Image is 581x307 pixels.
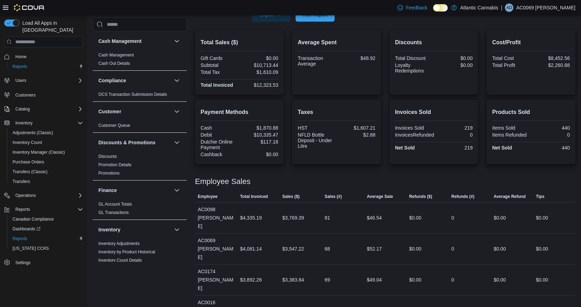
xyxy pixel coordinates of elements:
[7,167,86,177] button: Transfers (Classic)
[532,125,570,131] div: 440
[7,128,86,138] button: Adjustments (Classic)
[7,177,86,186] button: Transfers
[98,241,140,246] a: Inventory Adjustments
[452,214,454,222] div: 0
[13,159,44,165] span: Purchase Orders
[98,187,117,194] h3: Finance
[7,138,86,147] button: Inventory Count
[435,125,472,131] div: 219
[406,4,427,11] span: Feedback
[241,69,278,75] div: $1,610.09
[1,258,86,268] button: Settings
[367,214,382,222] div: $46.54
[98,61,130,66] a: Cash Out Details
[98,52,134,58] span: Cash Management
[437,132,472,138] div: 0
[14,4,45,11] img: Cova
[195,264,237,295] div: AC0174 [PERSON_NAME]
[10,225,43,233] a: Dashboards
[241,62,278,68] div: $10,713.44
[98,258,142,263] a: Inventory Count Details
[13,76,29,85] button: Users
[395,38,473,47] h2: Discounts
[395,62,432,74] div: Loyalty Redemptions
[98,77,171,84] button: Compliance
[7,214,86,224] button: Canadian Compliance
[98,249,155,255] span: Inventory by Product Historical
[13,236,27,241] span: Reports
[298,38,375,47] h2: Average Spent
[173,186,181,194] button: Finance
[338,125,375,131] div: $1,607.21
[435,145,472,151] div: 219
[93,51,187,70] div: Cash Management
[282,194,299,199] span: Sales ($)
[98,38,171,45] button: Cash Management
[98,92,167,97] span: OCS Transaction Submission Details
[13,179,30,184] span: Transfers
[13,205,33,214] button: Reports
[409,245,421,253] div: $0.00
[98,139,155,146] h3: Discounts & Promotions
[10,129,56,137] a: Adjustments (Classic)
[282,245,304,253] div: $3,547.22
[298,108,375,116] h2: Taxes
[325,194,342,199] span: Sales (#)
[494,194,526,199] span: Average Refund
[536,245,548,253] div: $0.00
[241,55,278,61] div: $0.00
[198,194,218,199] span: Employee
[10,129,83,137] span: Adjustments (Classic)
[494,214,506,222] div: $0.00
[93,121,187,132] div: Customer
[13,216,54,222] span: Canadian Compliance
[367,245,382,253] div: $52.17
[492,132,529,138] div: Items Refunded
[536,276,548,284] div: $0.00
[98,202,132,207] a: GL Account Totals
[13,52,83,61] span: Home
[13,169,47,175] span: Transfers (Classic)
[452,194,475,199] span: Refunds (#)
[395,132,434,138] div: InvoicesRefunded
[13,64,27,69] span: Reports
[13,53,29,61] a: Home
[98,210,129,215] span: GL Transactions
[492,55,529,61] div: Total Cost
[298,125,335,131] div: HST
[492,125,529,131] div: Items Sold
[13,191,83,200] span: Operations
[10,148,68,156] a: Inventory Manager (Classic)
[13,119,35,127] button: Inventory
[395,1,430,15] a: Feedback
[241,139,278,145] div: $117.18
[173,37,181,45] button: Cash Management
[4,49,83,286] nav: Complex example
[98,123,130,128] a: Customer Queue
[15,260,30,266] span: Settings
[435,62,472,68] div: $0.00
[494,276,506,284] div: $0.00
[15,207,30,212] span: Reports
[173,107,181,116] button: Customer
[7,244,86,253] button: [US_STATE] CCRS
[10,235,30,243] a: Reports
[98,250,155,254] a: Inventory by Product Historical
[10,215,57,223] a: Canadian Compliance
[240,214,262,222] div: $4,335.19
[240,194,268,199] span: Total Invoiced
[282,214,304,222] div: $3,769.39
[173,138,181,147] button: Discounts & Promotions
[93,200,187,220] div: Finance
[10,168,83,176] span: Transfers (Classic)
[1,205,86,214] button: Reports
[13,140,42,145] span: Inventory Count
[298,55,335,67] div: Transaction Average
[367,194,393,199] span: Average Sale
[15,78,26,83] span: Users
[241,82,278,88] div: $12,323.53
[338,55,375,61] div: $48.92
[7,157,86,167] button: Purchase Orders
[10,168,50,176] a: Transfers (Classic)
